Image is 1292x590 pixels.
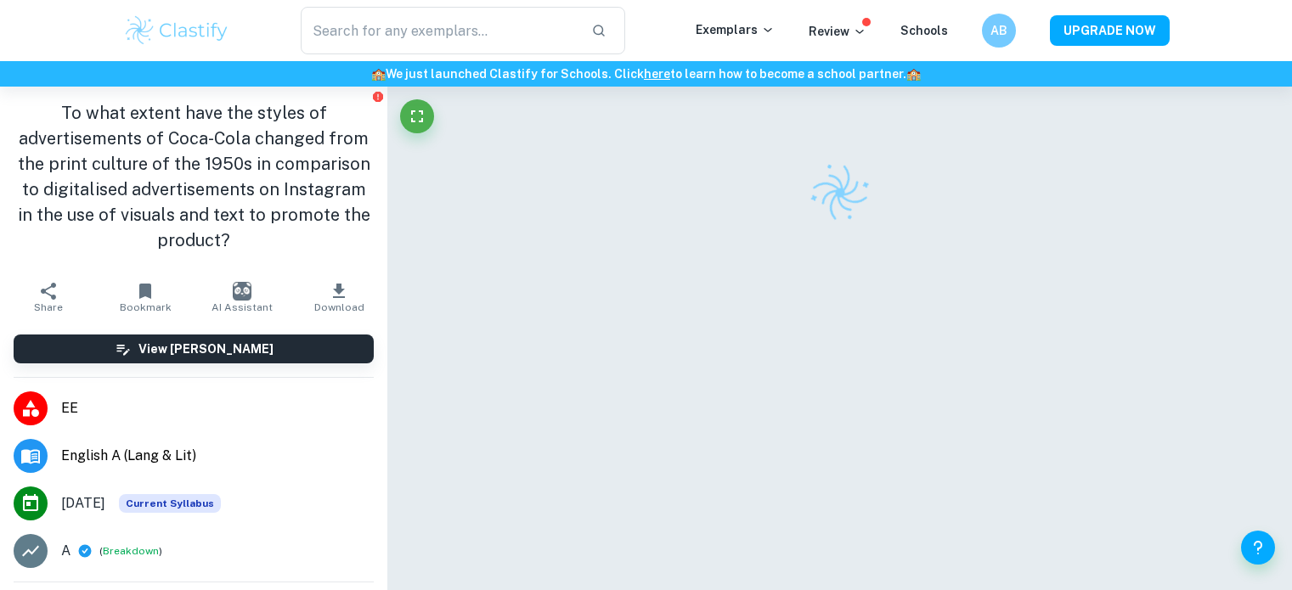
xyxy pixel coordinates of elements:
[371,90,384,103] button: Report issue
[1050,15,1170,46] button: UPGRADE NOW
[3,65,1289,83] h6: We just launched Clastify for Schools. Click to learn how to become a school partner.
[34,301,63,313] span: Share
[696,20,775,39] p: Exemplars
[989,21,1008,40] h6: AB
[99,543,162,559] span: ( )
[644,67,670,81] a: here
[119,494,221,513] div: This exemplar is based on the current syllabus. Feel free to refer to it for inspiration/ideas wh...
[400,99,434,133] button: Fullscreen
[61,398,374,419] span: EE
[291,273,387,321] button: Download
[138,340,274,358] h6: View [PERSON_NAME]
[212,301,273,313] span: AI Assistant
[900,24,948,37] a: Schools
[97,273,194,321] button: Bookmark
[233,282,251,301] img: AI Assistant
[371,67,386,81] span: 🏫
[120,301,172,313] span: Bookmark
[103,543,159,559] button: Breakdown
[14,100,374,253] h1: To what extent have the styles of advertisements of Coca-Cola changed from the print culture of t...
[809,22,866,41] p: Review
[61,446,374,466] span: English A (Lang & Lit)
[123,14,231,48] img: Clastify logo
[194,273,291,321] button: AI Assistant
[301,7,578,54] input: Search for any exemplars...
[1241,531,1275,565] button: Help and Feedback
[800,153,880,233] img: Clastify logo
[61,541,71,561] p: A
[61,493,105,514] span: [DATE]
[119,494,221,513] span: Current Syllabus
[982,14,1016,48] button: AB
[14,334,374,363] button: View [PERSON_NAME]
[906,67,921,81] span: 🏫
[314,301,364,313] span: Download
